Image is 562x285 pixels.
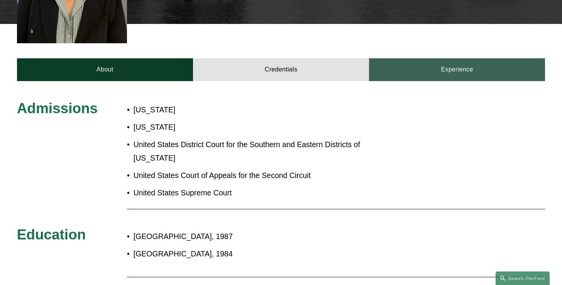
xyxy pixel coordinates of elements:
[134,120,391,134] p: [US_STATE]
[134,230,479,243] p: [GEOGRAPHIC_DATA], 1987
[134,103,391,117] p: [US_STATE]
[369,58,545,81] a: Experience
[17,58,193,81] a: About
[17,100,98,116] span: Admissions
[134,138,391,165] p: United States District Court for the Southern and Eastern Districts of [US_STATE]
[134,247,479,261] p: [GEOGRAPHIC_DATA], 1984
[134,186,391,200] p: United States Supreme Court
[193,58,369,81] a: Credentials
[17,227,86,243] span: Education
[496,271,550,285] a: Search this site
[134,169,391,182] p: United States Court of Appeals for the Second Circuit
